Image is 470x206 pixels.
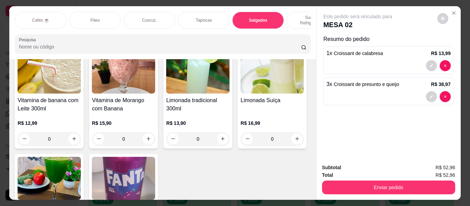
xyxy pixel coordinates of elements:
[166,51,229,94] img: product-image
[168,133,179,144] button: decrease-product-quantity
[437,13,448,24] button: decrease-product-quantity
[93,133,104,144] button: decrease-product-quantity
[334,51,383,56] span: Croissant de calabresa
[92,157,155,200] img: product-image
[426,60,437,71] button: decrease-product-quantity
[19,43,301,50] input: Pesquisa
[322,172,333,178] strong: Total
[322,165,341,170] strong: Subtotal
[292,15,332,26] p: Sucos e Refrigerantes
[322,181,455,194] button: Enviar pedido
[142,18,157,23] p: Cuscuz.
[143,133,154,144] button: increase-product-quantity
[431,50,451,57] p: R$ 13,99
[440,60,451,71] button: decrease-product-quantity
[18,120,81,127] p: R$ 12,99
[217,133,228,144] button: increase-product-quantity
[323,13,392,20] p: Este pedido será vinculado para
[18,96,81,113] h4: Vitamina de banana com Leite 300ml
[92,120,155,127] p: R$ 15,90
[241,51,304,94] img: product-image
[323,20,392,30] p: MESA 02
[19,37,38,43] label: Pesquisa
[436,164,455,171] span: R$ 52,96
[92,96,155,113] h4: Vitamina de Morango com Banana
[323,35,454,43] p: Resumo do pedido
[32,18,49,23] p: Cafés ☕
[19,133,30,144] button: decrease-product-quantity
[327,49,383,57] p: 1 x
[92,51,155,94] img: product-image
[334,82,399,87] span: Croissant de presunto e queijo
[241,96,304,105] h4: Limonada Suíça
[166,96,229,113] h4: Limonada tradicional 300ml
[196,18,212,23] p: Tapiocas
[448,8,459,19] button: Close
[90,18,100,23] p: Pães
[18,157,81,200] img: product-image
[166,120,229,127] p: R$ 13,90
[68,133,79,144] button: increase-product-quantity
[18,51,81,94] img: product-image
[440,91,451,102] button: decrease-product-quantity
[327,80,399,88] p: 3 x
[249,18,267,23] p: Salgados
[436,171,455,179] span: R$ 52,96
[291,133,302,144] button: increase-product-quantity
[242,133,253,144] button: decrease-product-quantity
[431,81,451,88] p: R$ 38,97
[241,120,304,127] p: R$ 16,99
[426,91,437,102] button: decrease-product-quantity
